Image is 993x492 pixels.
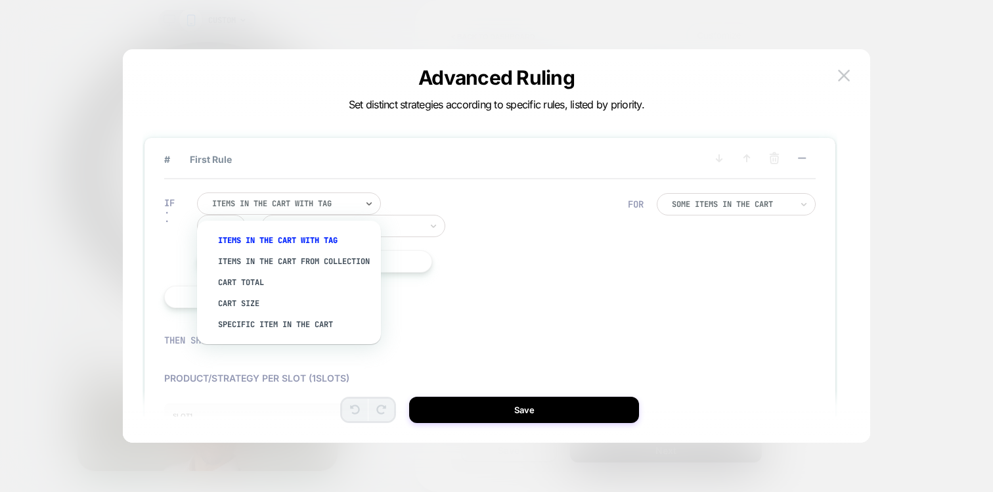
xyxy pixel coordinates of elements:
p: Advanced Ruling [349,66,644,89]
span: Set distinct strategies according to specific rules, listed by priority. [349,98,644,111]
div: FOR [628,198,644,210]
span: First Rule [164,154,705,165]
span: View order confirmation › [77,262,174,272]
button: Save [409,397,639,423]
div: THEN SHOW [164,334,809,346]
div: Some Items in the cart [672,199,791,210]
button: View order confirmation › [72,260,179,274]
